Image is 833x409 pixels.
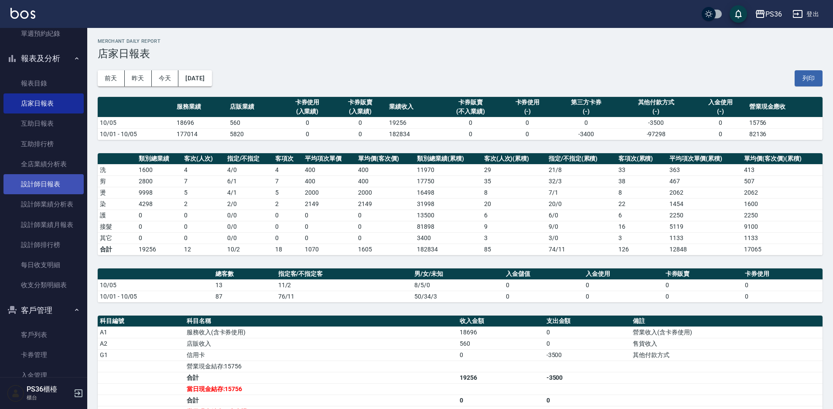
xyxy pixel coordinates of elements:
th: 入金使用 [584,268,663,280]
td: 0 [440,117,501,128]
td: 0 / 0 [225,232,273,244]
td: 接髮 [98,221,137,232]
td: 0 / 0 [225,221,273,232]
div: 卡券使用 [283,98,332,107]
td: 營業收入(含卡券使用) [631,327,823,338]
td: 7 / 1 [546,187,616,198]
td: 363 [667,164,742,175]
div: 卡券販賣 [336,98,385,107]
button: 報表及分析 [3,47,84,70]
td: 13 [213,279,276,291]
td: 400 [356,164,415,175]
td: 燙 [98,187,137,198]
a: 報表目錄 [3,73,84,93]
td: 2 [182,198,225,210]
td: 2149 [356,198,415,210]
td: 9100 [742,221,823,232]
td: -3400 [554,128,618,140]
td: 1454 [667,198,742,210]
div: 入金使用 [696,98,745,107]
td: 0 [303,210,356,221]
td: 0 [544,395,631,406]
td: 0 [303,221,356,232]
td: 33 [616,164,667,175]
td: 0 [137,232,182,244]
a: 入金管理 [3,365,84,385]
th: 單均價(客次價) [356,153,415,165]
td: 19256 [387,117,440,128]
td: 560 [457,338,544,349]
a: 互助日報表 [3,113,84,134]
td: 126 [616,244,667,255]
td: 50/34/3 [412,291,504,302]
td: 10/05 [98,279,213,291]
td: 0 [182,221,225,232]
a: 店家日報表 [3,93,84,113]
td: 3 / 0 [546,232,616,244]
td: 6 / 0 [546,210,616,221]
button: 今天 [152,70,179,86]
table: a dense table [98,268,823,302]
td: 3 [616,232,667,244]
td: 31998 [415,198,481,210]
td: 0 [501,128,554,140]
td: 82136 [747,128,823,140]
td: 10/05 [98,117,174,128]
td: 0 [281,128,334,140]
th: 科目名稱 [184,316,457,327]
div: 卡券使用 [503,98,552,107]
td: 店販收入 [184,338,457,349]
td: 其他付款方式 [631,349,823,361]
td: 當日現金結存:15756 [184,383,457,395]
button: [DATE] [178,70,212,86]
td: 護 [98,210,137,221]
h5: PS36櫃檯 [27,385,71,394]
td: 0 [440,128,501,140]
td: 17065 [742,244,823,255]
td: 5119 [667,221,742,232]
div: (-) [556,107,616,116]
td: 洗 [98,164,137,175]
td: -3500 [544,372,631,383]
td: 剪 [98,175,137,187]
td: 22 [616,198,667,210]
td: 0 [504,279,584,291]
td: 85 [482,244,546,255]
button: 昨天 [125,70,152,86]
td: 8/5/0 [412,279,504,291]
td: 0 [356,232,415,244]
button: 登出 [789,6,823,22]
td: -3500 [618,117,694,128]
td: 0 [273,221,303,232]
div: (-) [696,107,745,116]
td: 74/11 [546,244,616,255]
div: (不入業績) [442,107,499,116]
td: 18 [273,244,303,255]
th: 類別總業績(累積) [415,153,481,165]
td: 服務收入(含卡券使用) [184,327,457,338]
a: 客戶列表 [3,325,84,345]
th: 卡券販賣 [663,268,743,280]
td: 2000 [356,187,415,198]
div: (入業績) [336,107,385,116]
td: 413 [742,164,823,175]
th: 單均價(客次價)(累積) [742,153,823,165]
td: 1605 [356,244,415,255]
td: 0 [334,117,387,128]
td: 10/2 [225,244,273,255]
th: 指定/不指定 [225,153,273,165]
td: 0 [182,232,225,244]
td: 0 [273,210,303,221]
td: 35 [482,175,546,187]
a: 每日收支明細 [3,255,84,275]
th: 店販業績 [228,97,281,117]
td: 5 [273,187,303,198]
td: 400 [356,175,415,187]
th: 支出金額 [544,316,631,327]
td: 81898 [415,221,481,232]
td: 0 [544,327,631,338]
td: 0 [356,221,415,232]
td: 4 / 1 [225,187,273,198]
td: 182834 [415,244,481,255]
td: 5 [182,187,225,198]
